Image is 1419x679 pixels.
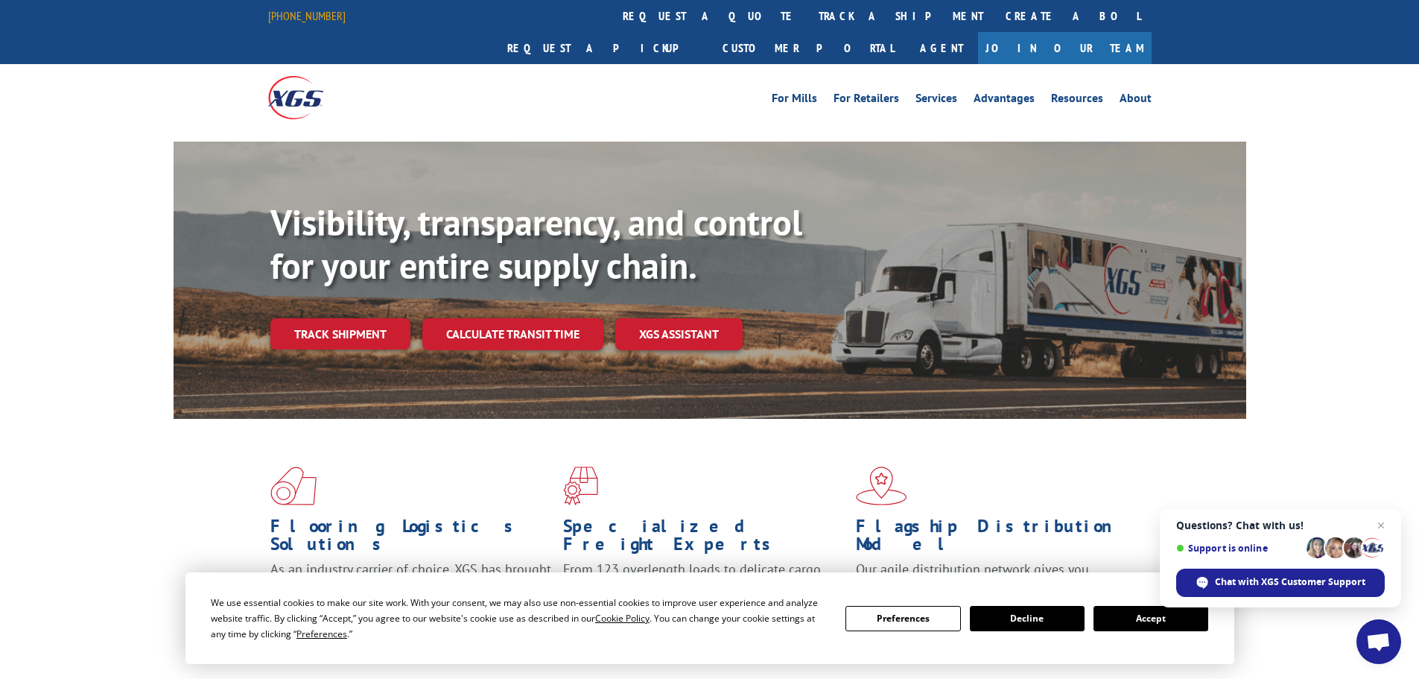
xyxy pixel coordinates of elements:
span: Support is online [1176,543,1301,554]
a: Track shipment [270,318,410,350]
a: XGS ASSISTANT [615,318,743,350]
a: Agent [905,32,978,64]
p: From 123 overlength loads to delicate cargo, our experienced staff knows the best way to move you... [563,560,845,627]
span: Cookie Policy [595,612,650,625]
a: Customer Portal [711,32,905,64]
div: Cookie Consent Prompt [185,572,1234,664]
h1: Specialized Freight Experts [563,517,845,560]
span: Questions? Chat with us! [1176,519,1385,531]
img: xgs-icon-focused-on-flooring-red [563,467,598,505]
a: Advantages [974,92,1035,109]
a: Open chat [1356,619,1401,664]
h1: Flagship Distribution Model [856,517,1137,560]
img: xgs-icon-flagship-distribution-model-red [856,467,907,505]
a: Request a pickup [496,32,711,64]
span: As an industry carrier of choice, XGS has brought innovation and dedication to flooring logistics... [270,560,551,613]
a: For Mills [772,92,817,109]
a: Calculate transit time [422,318,603,350]
button: Accept [1093,606,1208,631]
button: Decline [970,606,1085,631]
img: xgs-icon-total-supply-chain-intelligence-red [270,467,317,505]
a: About [1120,92,1152,109]
a: Join Our Team [978,32,1152,64]
span: Preferences [296,628,347,640]
a: [PHONE_NUMBER] [268,8,346,23]
b: Visibility, transparency, and control for your entire supply chain. [270,199,802,288]
button: Preferences [845,606,960,631]
span: Chat with XGS Customer Support [1215,575,1365,589]
span: Chat with XGS Customer Support [1176,569,1385,597]
a: For Retailers [834,92,899,109]
span: Our agile distribution network gives you nationwide inventory management on demand. [856,560,1130,596]
a: Services [915,92,957,109]
div: We use essential cookies to make our site work. With your consent, we may also use non-essential ... [211,595,828,642]
a: Resources [1051,92,1103,109]
h1: Flooring Logistics Solutions [270,517,552,560]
